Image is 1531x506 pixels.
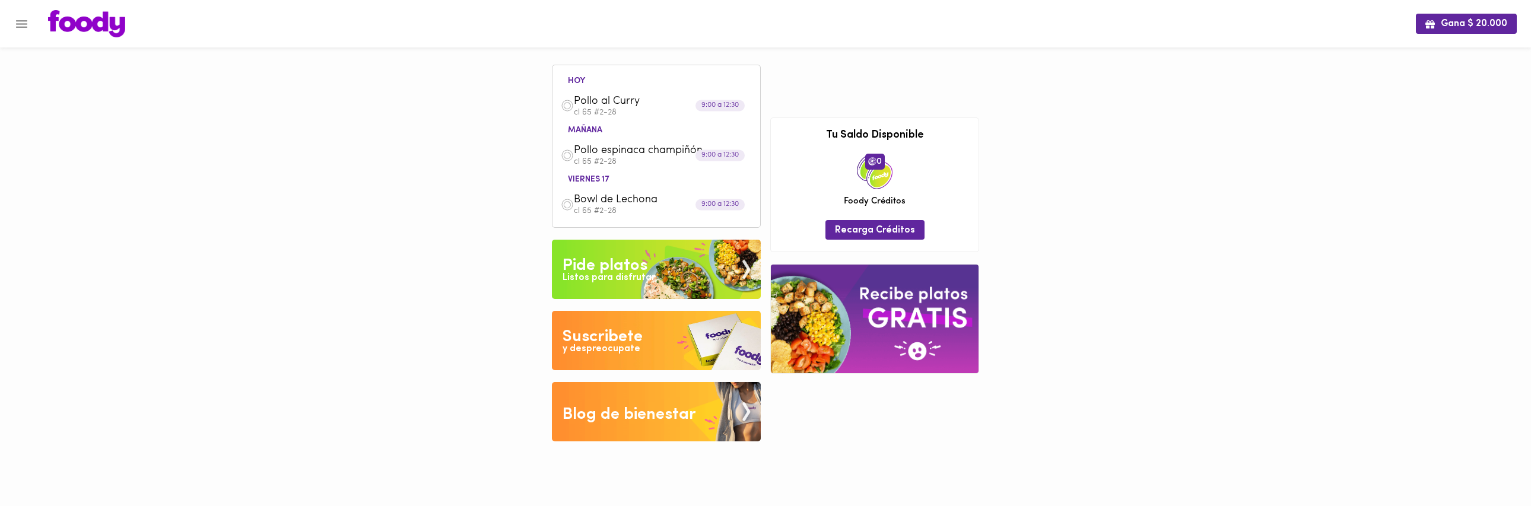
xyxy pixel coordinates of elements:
div: Blog de bienestar [563,403,696,427]
span: 0 [865,154,885,169]
img: Pide un Platos [552,240,761,299]
img: dish.png [561,149,574,162]
div: 9:00 a 12:30 [695,199,745,210]
span: Pollo al Curry [574,95,710,109]
span: Gana $ 20.000 [1425,18,1507,30]
span: Pollo espinaca champiñón [574,144,710,158]
h3: Tu Saldo Disponible [780,130,970,142]
span: Bowl de Lechona [574,193,710,207]
div: Suscribete [563,325,643,349]
span: Foody Créditos [844,195,906,208]
img: dish.png [561,99,574,112]
img: foody-creditos.png [868,157,876,166]
span: Recarga Créditos [835,225,915,236]
p: cl 65 #2-28 [574,207,752,215]
li: hoy [558,74,595,85]
li: mañana [558,123,612,135]
li: viernes 17 [558,173,619,184]
div: 9:00 a 12:30 [695,100,745,112]
img: dish.png [561,198,574,211]
img: Disfruta bajar de peso [552,311,761,370]
div: 9:00 a 12:30 [695,149,745,161]
img: referral-banner.png [771,265,979,373]
p: cl 65 #2-28 [574,158,752,166]
img: Blog de bienestar [552,382,761,441]
iframe: Messagebird Livechat Widget [1462,437,1519,494]
div: Pide platos [563,254,647,278]
img: logo.png [48,10,125,37]
button: Recarga Créditos [825,220,925,240]
button: Gana $ 20.000 [1416,14,1517,33]
p: cl 65 #2-28 [574,109,752,117]
div: y despreocupate [563,342,640,356]
div: Listos para disfrutar [563,271,655,285]
button: Menu [7,9,36,39]
img: credits-package.png [857,154,892,189]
